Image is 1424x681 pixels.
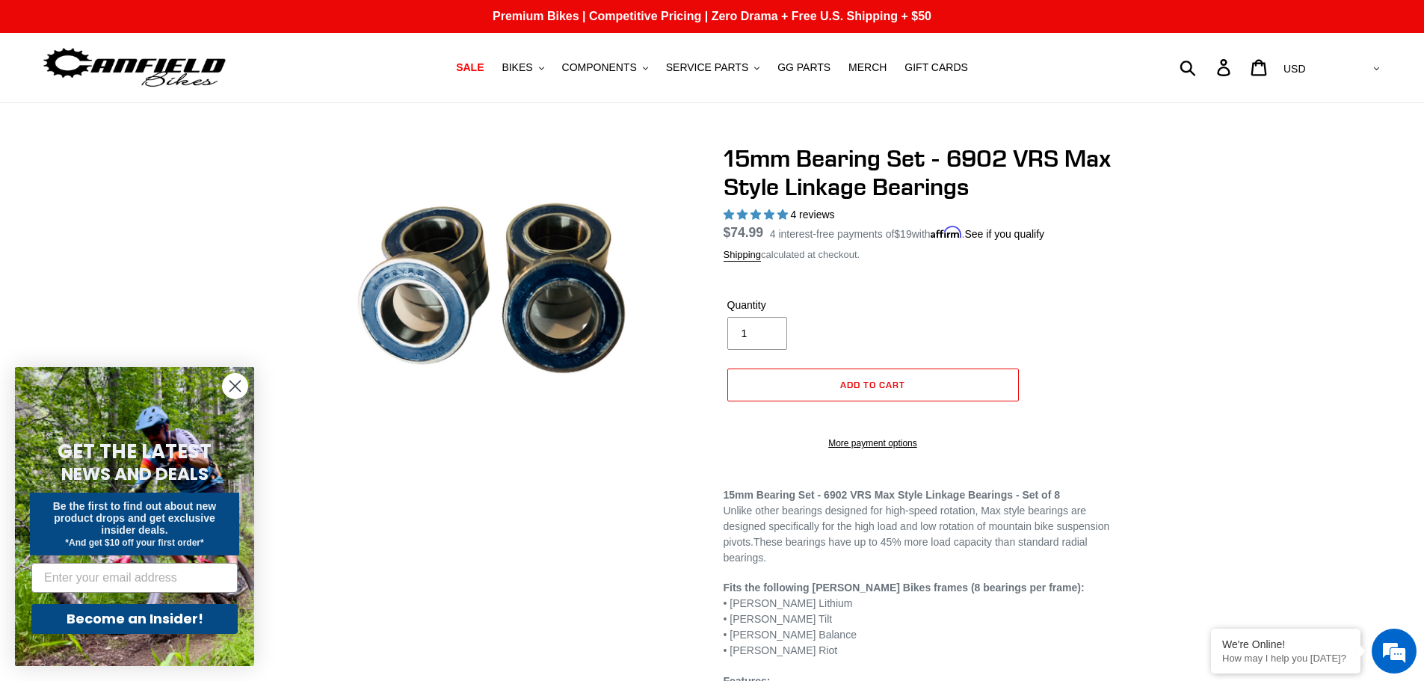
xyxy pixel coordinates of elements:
[494,58,551,78] button: BIKES
[1222,638,1349,650] div: We're Online!
[790,209,834,221] span: 4 reviews
[770,223,1044,242] p: 4 interest-free payments of with .
[724,225,764,240] span: $74.99
[1188,51,1226,84] input: Search
[724,209,791,221] span: 5.00 stars
[904,61,968,74] span: GIFT CARDS
[555,58,656,78] button: COMPONENTS
[964,228,1044,240] a: See if you qualify - Learn more about Affirm Financing (opens in modal)
[724,249,762,262] a: Shipping
[724,144,1120,202] h1: 15mm Bearing Set - 6902 VRS Max Style Linkage Bearings
[777,61,830,74] span: GG PARTS
[502,61,532,74] span: BIKES
[61,462,209,486] span: NEWS AND DEALS
[659,58,767,78] button: SERVICE PARTS
[1222,653,1349,664] p: How may I help you today?
[894,228,911,240] span: $19
[31,604,238,634] button: Become an Insider!
[449,58,491,78] a: SALE
[562,61,637,74] span: COMPONENTS
[897,58,975,78] a: GIFT CARDS
[724,536,1088,564] span: These bearings have up to 45% more load capacity than standard radial bearings.
[724,489,1061,501] strong: 15mm Bearing Set - 6902 VRS Max Style Linkage Bearings - Set of 8
[848,61,887,74] span: MERCH
[65,537,203,548] span: *And get $10 off your first order*
[456,61,484,74] span: SALE
[840,379,905,390] span: Add to cart
[31,563,238,593] input: Enter your email address
[222,373,248,399] button: Close dialog
[666,61,748,74] span: SERVICE PARTS
[727,369,1019,401] button: Add to cart
[724,247,1120,262] div: calculated at checkout.
[841,58,894,78] a: MERCH
[727,298,869,313] label: Quantity
[770,58,838,78] a: GG PARTS
[724,487,1120,566] p: Unlike other bearings designed for high-speed rotation, Max style bearings are designed specifica...
[727,437,1019,450] a: More payment options
[724,582,1085,656] span: • [PERSON_NAME] Lithium • [PERSON_NAME] Tilt • [PERSON_NAME] Balance • [PERSON_NAME] Riot
[41,44,228,91] img: Canfield Bikes
[58,438,212,465] span: GET THE LATEST
[724,582,1085,594] strong: Fits the following [PERSON_NAME] Bikes frames (8 bearings per frame):
[931,226,962,238] span: Affirm
[53,500,217,536] span: Be the first to find out about new product drops and get exclusive insider deals.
